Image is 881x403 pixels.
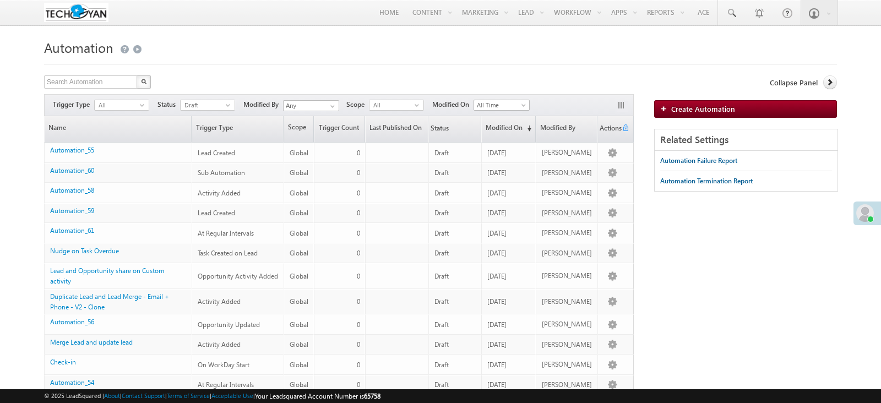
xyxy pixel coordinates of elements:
[290,149,308,157] span: Global
[660,156,737,166] div: Automation Failure Report
[542,297,592,307] div: [PERSON_NAME]
[290,340,308,348] span: Global
[226,102,235,107] span: select
[434,272,449,280] span: Draft
[487,249,507,257] span: [DATE]
[434,168,449,177] span: Draft
[536,116,597,142] a: Modified By
[324,101,338,112] a: Show All Items
[542,360,592,369] div: [PERSON_NAME]
[542,319,592,329] div: [PERSON_NAME]
[346,100,369,110] span: Scope
[660,105,671,112] img: add_icon.png
[434,340,449,348] span: Draft
[542,380,592,390] div: [PERSON_NAME]
[523,124,531,133] span: (sorted descending)
[598,117,622,141] span: Actions
[290,361,308,369] span: Global
[50,292,169,311] a: Duplicate Lead and Lead Merge - Email + Phone - V2 - Clone
[487,320,507,329] span: [DATE]
[198,229,254,237] span: At Regular Intervals
[50,358,76,366] a: Check-in
[434,297,449,306] span: Draft
[432,100,474,110] span: Modified On
[434,361,449,369] span: Draft
[357,320,360,329] span: 0
[542,340,592,350] div: [PERSON_NAME]
[357,229,360,237] span: 0
[482,116,535,142] a: Modified On(sorted descending)
[290,168,308,177] span: Global
[140,102,149,107] span: select
[364,392,380,400] span: 65758
[487,361,507,369] span: [DATE]
[198,320,260,329] span: Opportunity Updated
[487,380,507,389] span: [DATE]
[429,117,449,141] span: Status
[434,149,449,157] span: Draft
[198,168,245,177] span: Sub Automation
[255,392,380,400] span: Your Leadsquared Account Number is
[542,228,592,238] div: [PERSON_NAME]
[357,209,360,217] span: 0
[198,272,278,280] span: Opportunity Activity Added
[95,100,140,110] span: All
[157,100,180,110] span: Status
[434,229,449,237] span: Draft
[369,100,415,110] span: All
[44,391,380,401] span: © 2025 LeadSquared | | | | |
[198,380,254,389] span: At Regular Intervals
[290,320,308,329] span: Global
[198,149,235,157] span: Lead Created
[198,249,258,257] span: Task Created on Lead
[284,116,313,142] span: Scope
[198,189,241,197] span: Activity Added
[44,39,113,56] span: Automation
[290,272,308,280] span: Global
[314,116,365,142] a: Trigger Count
[434,320,449,329] span: Draft
[198,297,241,306] span: Activity Added
[660,171,753,191] a: Automation Termination Report
[50,338,133,346] a: Merge Lead and update lead
[50,206,94,215] a: Automation_59
[487,209,507,217] span: [DATE]
[50,146,94,154] a: Automation_55
[50,378,94,386] a: Automation_54
[50,266,164,285] a: Lead and Opportunity share on Custom activity
[104,392,120,399] a: About
[474,100,530,111] a: All Time
[357,249,360,257] span: 0
[357,189,360,197] span: 0
[50,226,94,235] a: Automation_61
[198,361,249,369] span: On WorkDay Start
[357,168,360,177] span: 0
[53,100,94,110] span: Trigger Type
[671,104,735,113] span: Create Automation
[487,272,507,280] span: [DATE]
[434,249,449,257] span: Draft
[434,209,449,217] span: Draft
[542,208,592,218] div: [PERSON_NAME]
[50,247,119,255] a: Nudge on Task Overdue
[50,186,94,194] a: Automation_58
[44,3,108,22] img: Custom Logo
[542,271,592,281] div: [PERSON_NAME]
[357,149,360,157] span: 0
[290,380,308,389] span: Global
[290,189,308,197] span: Global
[290,209,308,217] span: Global
[198,209,235,217] span: Lead Created
[357,340,360,348] span: 0
[487,340,507,348] span: [DATE]
[211,392,253,399] a: Acceptable Use
[198,340,241,348] span: Activity Added
[167,392,210,399] a: Terms of Service
[542,248,592,258] div: [PERSON_NAME]
[290,297,308,306] span: Global
[542,188,592,198] div: [PERSON_NAME]
[357,272,360,280] span: 0
[290,229,308,237] span: Global
[50,166,94,175] a: Automation_60
[50,318,94,326] a: Automation_56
